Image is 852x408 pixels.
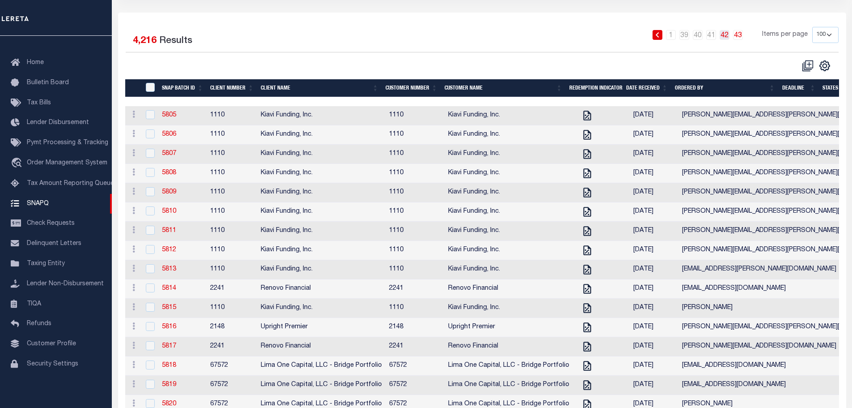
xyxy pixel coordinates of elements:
td: 1110 [386,125,445,145]
td: 1110 [207,241,257,260]
span: Check Requests [27,220,75,227]
span: Bulletin Board [27,80,69,86]
td: 1110 [386,241,445,260]
td: 1110 [207,202,257,222]
span: Tax Amount Reporting Queue [27,180,114,187]
th: Client Name: activate to sort column ascending [257,79,382,98]
td: Kiavi Funding, Inc. [257,183,386,202]
td: Kiavi Funding, Inc. [257,125,386,145]
label: Results [159,34,192,48]
td: [DATE] [630,164,678,183]
a: Tax Cert Requested [580,362,594,369]
td: 1110 [207,260,257,279]
th: Client Number: activate to sort column ascending [207,79,257,98]
td: 2148 [386,318,445,337]
td: 1110 [207,145,257,164]
a: Tax Cert Requested [580,170,594,176]
a: 39 [679,30,689,40]
td: Kiavi Funding, Inc. [445,164,573,183]
td: Renovo Financial [257,337,386,356]
td: Kiavi Funding, Inc. [445,299,573,318]
td: [DATE] [630,299,678,318]
td: 2241 [386,279,445,299]
a: 5805 [162,112,176,118]
span: Security Settings [27,361,78,367]
td: 1110 [207,106,257,125]
td: Kiavi Funding, Inc. [445,241,573,260]
td: Kiavi Funding, Inc. [445,202,573,222]
td: 1110 [386,202,445,222]
td: 67572 [386,376,445,395]
a: Tax Cert Requested [580,112,594,118]
a: 41 [706,30,716,40]
a: 5817 [162,343,176,349]
span: Customer Profile [27,341,76,347]
td: [DATE] [630,279,678,299]
td: [DATE] [630,376,678,395]
a: Tax Cert Requested [580,382,594,388]
td: Kiavi Funding, Inc. [257,106,386,125]
td: Lima One Capital, LLC - Bridge Portfolio [257,356,386,376]
td: Kiavi Funding, Inc. [445,106,573,125]
i: travel_explore [11,158,25,169]
td: Kiavi Funding, Inc. [257,299,386,318]
a: Tax Cert Requested [580,150,594,157]
span: TIQA [27,301,41,307]
td: Lima One Capital, LLC - Bridge Portfolio [257,376,386,395]
td: 1110 [386,183,445,202]
a: Tax Cert Requested [580,208,594,215]
span: Items per page [762,30,808,40]
td: Renovo Financial [445,279,573,299]
td: 2241 [207,337,257,356]
td: [DATE] [630,145,678,164]
a: 5811 [162,228,176,234]
td: [DATE] [630,260,678,279]
td: 2241 [386,337,445,356]
a: Tax Cert Requested [580,401,594,407]
td: 1110 [386,164,445,183]
th: Customer Number: activate to sort column ascending [382,79,441,98]
span: Refunds [27,321,51,327]
td: 1110 [207,125,257,145]
td: Upright Premier [257,318,386,337]
span: Home [27,60,44,66]
a: Tax Cert Requested [580,247,594,253]
a: 5810 [162,208,176,215]
td: Renovo Financial [445,337,573,356]
a: 5820 [162,401,176,407]
td: [DATE] [630,241,678,260]
td: 1110 [386,106,445,125]
td: [DATE] [630,337,678,356]
span: 4,216 [133,36,157,46]
td: [DATE] [630,183,678,202]
th: SNAPBatchId [140,79,158,98]
th: SNAP BATCH ID: activate to sort column ascending [158,79,207,98]
a: 5808 [162,170,176,176]
a: 5814 [162,285,176,292]
a: Tax Cert Requested [580,305,594,311]
td: 1110 [207,222,257,241]
span: Delinquent Letters [27,241,81,247]
td: Kiavi Funding, Inc. [257,260,386,279]
td: Kiavi Funding, Inc. [257,145,386,164]
a: 5815 [162,305,176,311]
a: 5819 [162,382,176,388]
a: Tax Cert Requested [580,228,594,234]
td: Upright Premier [445,318,573,337]
a: 5807 [162,150,176,157]
th: Ordered By: activate to sort column ascending [671,79,779,98]
td: Kiavi Funding, Inc. [445,260,573,279]
a: Tax Cert Requested [580,285,594,292]
a: Tax Cert Requested [580,189,594,195]
td: 1110 [386,145,445,164]
td: Kiavi Funding, Inc. [257,202,386,222]
td: Kiavi Funding, Inc. [445,183,573,202]
td: Kiavi Funding, Inc. [445,145,573,164]
td: Kiavi Funding, Inc. [257,164,386,183]
td: [DATE] [630,202,678,222]
td: [DATE] [630,356,678,376]
span: Lender Non-Disbursement [27,281,104,287]
a: Tax Cert Requested [580,343,594,349]
span: Taxing Entity [27,261,65,267]
a: 5812 [162,247,176,253]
